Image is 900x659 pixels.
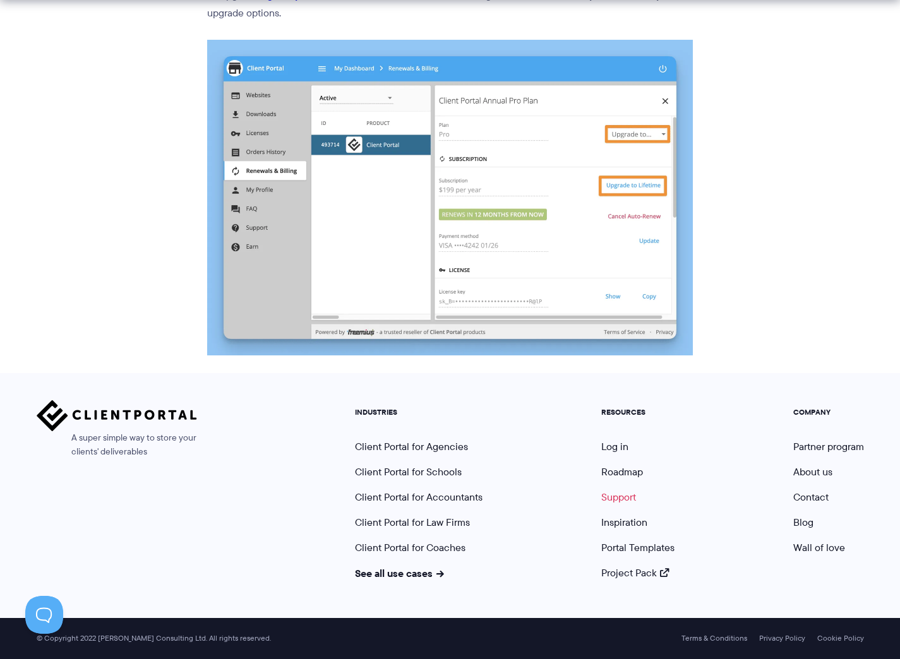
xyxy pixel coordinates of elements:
a: Partner program [793,439,864,454]
iframe: Toggle Customer Support [25,596,63,634]
a: Terms & Conditions [681,634,747,643]
a: Privacy Policy [759,634,805,643]
a: See all use cases [355,566,445,581]
a: Cookie Policy [817,634,864,643]
a: Client Portal for Accountants [355,490,483,504]
h5: RESOURCES [601,408,675,417]
a: Blog [793,515,813,530]
a: Roadmap [601,465,643,479]
a: Client Portal for Schools [355,465,462,479]
a: Support [601,490,636,504]
a: About us [793,465,832,479]
a: Wall of love [793,540,845,555]
a: Inspiration [601,515,647,530]
h5: INDUSTRIES [355,408,483,417]
span: © Copyright 2022 [PERSON_NAME] Consulting Ltd. All rights reserved. [30,634,277,643]
a: Portal Templates [601,540,675,555]
a: Client Portal for Law Firms [355,515,470,530]
a: Log in [601,439,628,454]
span: A super simple way to store your clients' deliverables [37,431,197,459]
a: Project Pack [601,566,669,580]
a: Client Portal for Coaches [355,540,465,555]
h5: COMPANY [793,408,864,417]
a: Client Portal for Agencies [355,439,468,454]
a: Contact [793,490,829,504]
